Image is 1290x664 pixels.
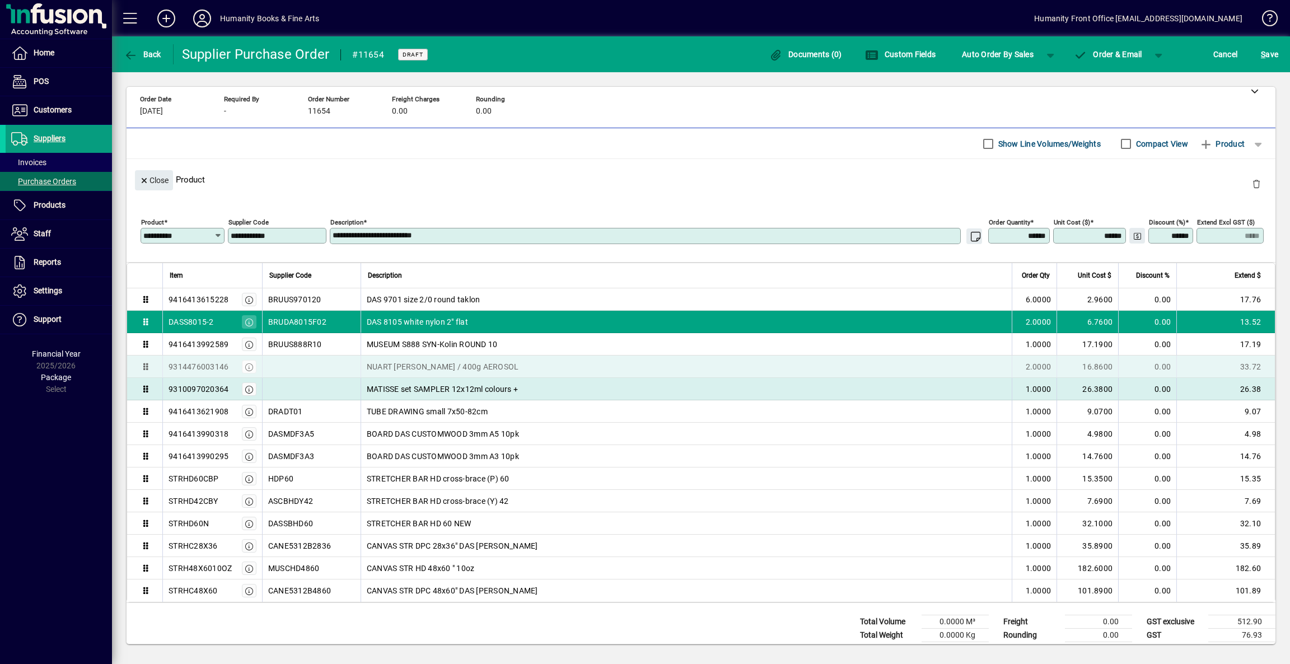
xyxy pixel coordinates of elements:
[1057,288,1118,311] td: 2.9600
[1118,535,1176,557] td: 0.00
[1129,228,1145,244] button: Change Price Levels
[262,579,361,602] td: CANE5312B4860
[262,311,361,333] td: BRUDA8015F02
[854,615,922,629] td: Total Volume
[169,294,228,305] div: 9416413615228
[367,384,518,395] span: MATISSE set SAMPLER 12x12ml colours +
[865,50,936,59] span: Custom Fields
[367,294,480,305] span: DAS 9701 size 2/0 round taklon
[1057,311,1118,333] td: 6.7600
[182,45,330,63] div: Supplier Purchase Order
[1243,170,1270,197] button: Delete
[139,171,169,190] span: Close
[1176,423,1275,445] td: 4.98
[169,384,228,395] div: 9310097020364
[34,48,54,57] span: Home
[6,306,112,334] a: Support
[1057,535,1118,557] td: 35.8900
[368,269,402,282] span: Description
[1118,512,1176,535] td: 0.00
[1057,490,1118,512] td: 7.6900
[1243,179,1270,189] app-page-header-button: Delete
[367,540,538,551] span: CANVAS STR DPC 28x36" DAS [PERSON_NAME]
[1054,218,1090,226] mat-label: Unit Cost ($)
[766,44,845,64] button: Documents (0)
[1012,400,1057,423] td: 1.0000
[1022,269,1050,282] span: Order Qty
[392,107,408,116] span: 0.00
[141,218,164,226] mat-label: Product
[996,138,1101,149] label: Show Line Volumes/Weights
[1057,423,1118,445] td: 4.9800
[1012,311,1057,333] td: 2.0000
[854,629,922,642] td: Total Weight
[1149,218,1185,226] mat-label: Discount (%)
[41,373,71,382] span: Package
[1057,400,1118,423] td: 9.0700
[1176,467,1275,490] td: 15.35
[1118,490,1176,512] td: 0.00
[121,44,164,64] button: Back
[1012,445,1057,467] td: 1.0000
[1012,490,1057,512] td: 1.0000
[1057,512,1118,535] td: 32.1000
[127,159,1275,200] div: Product
[6,68,112,96] a: POS
[262,445,361,467] td: DASMDF3A3
[367,473,510,484] span: STRETCHER BAR HD cross-brace (P) 60
[262,333,361,356] td: BRUUS888R10
[262,535,361,557] td: CANE5312B2836
[169,585,218,596] div: STRHC48X60
[1118,579,1176,602] td: 0.00
[1176,311,1275,333] td: 13.52
[169,495,218,507] div: STRHD42CBY
[1235,269,1261,282] span: Extend $
[1034,10,1242,27] div: Humanity Front Office [EMAIL_ADDRESS][DOMAIN_NAME]
[1176,445,1275,467] td: 14.76
[1057,579,1118,602] td: 101.8900
[989,218,1030,226] mat-label: Order Quantity
[34,286,62,295] span: Settings
[1134,138,1188,149] label: Compact View
[262,400,361,423] td: DRADT01
[1012,288,1057,311] td: 6.0000
[367,406,488,417] span: TUBE DRAWING small 7x50-82cm
[1012,512,1057,535] td: 1.0000
[1176,333,1275,356] td: 17.19
[962,45,1034,63] span: Auto Order By Sales
[220,10,320,27] div: Humanity Books & Fine Arts
[352,46,384,64] div: #11654
[169,428,228,439] div: 9416413990318
[262,423,361,445] td: DASMDF3A5
[1057,557,1118,579] td: 182.6000
[34,315,62,324] span: Support
[862,44,938,64] button: Custom Fields
[1065,615,1132,629] td: 0.00
[262,557,361,579] td: MUSCHD4860
[1261,50,1265,59] span: S
[34,229,51,238] span: Staff
[34,77,49,86] span: POS
[1057,445,1118,467] td: 14.7600
[1118,400,1176,423] td: 0.00
[1057,378,1118,400] td: 26.3800
[132,175,176,185] app-page-header-button: Close
[169,339,228,350] div: 9416413992589
[169,540,218,551] div: STRHC28X36
[148,8,184,29] button: Add
[34,105,72,114] span: Customers
[998,615,1065,629] td: Freight
[956,44,1039,64] button: Auto Order By Sales
[169,563,232,574] div: STRH48X6010OZ
[269,269,311,282] span: Supplier Code
[6,172,112,191] a: Purchase Orders
[476,107,492,116] span: 0.00
[32,349,81,358] span: Financial Year
[367,339,498,350] span: MUSEUM S888 SYN-Kolin ROUND 10
[170,269,183,282] span: Item
[1057,333,1118,356] td: 17.1900
[169,473,219,484] div: STRHD60CBP
[169,316,214,328] div: DASS8015-2
[1197,218,1255,226] mat-label: Extend excl GST ($)
[262,512,361,535] td: DASSBHD60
